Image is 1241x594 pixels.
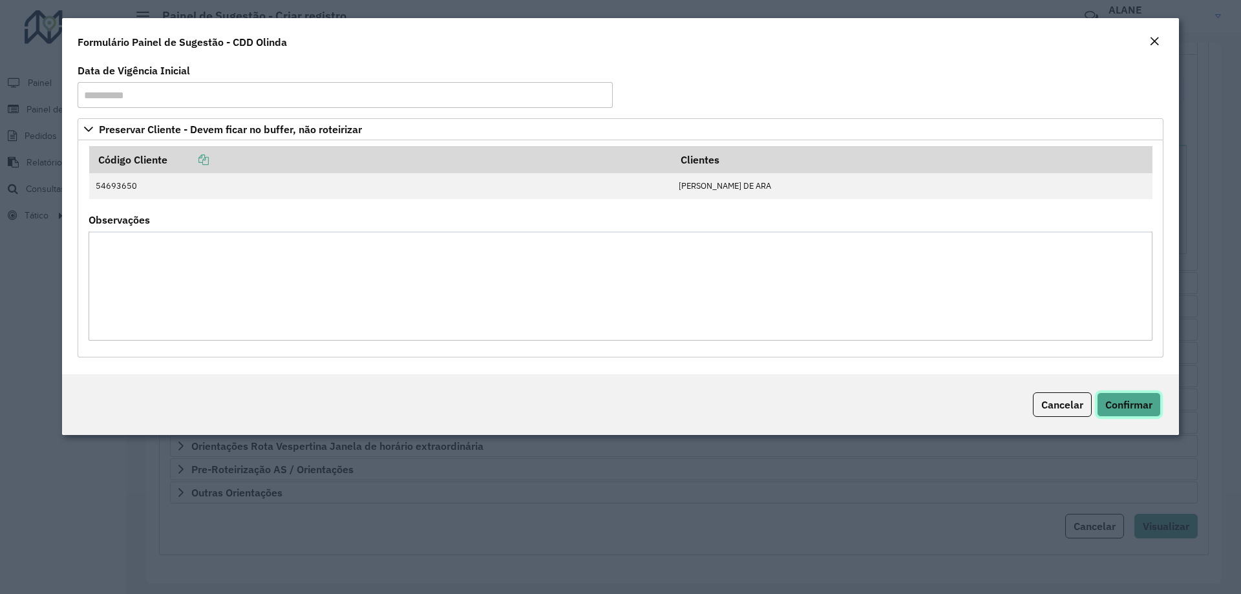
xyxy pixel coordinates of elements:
[78,140,1163,357] div: Preservar Cliente - Devem ficar no buffer, não roteirizar
[1097,392,1161,417] button: Confirmar
[78,118,1163,140] a: Preservar Cliente - Devem ficar no buffer, não roteirizar
[1105,398,1152,411] span: Confirmar
[1033,392,1092,417] button: Cancelar
[78,34,287,50] h4: Formulário Painel de Sugestão - CDD Olinda
[1041,398,1083,411] span: Cancelar
[672,173,1152,199] td: [PERSON_NAME] DE ARA
[1145,34,1163,50] button: Close
[672,146,1152,173] th: Clientes
[78,63,190,78] label: Data de Vigência Inicial
[89,146,672,173] th: Código Cliente
[89,173,672,199] td: 54693650
[1149,36,1160,47] em: Fechar
[89,212,150,228] label: Observações
[167,153,209,166] a: Copiar
[99,124,362,134] span: Preservar Cliente - Devem ficar no buffer, não roteirizar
